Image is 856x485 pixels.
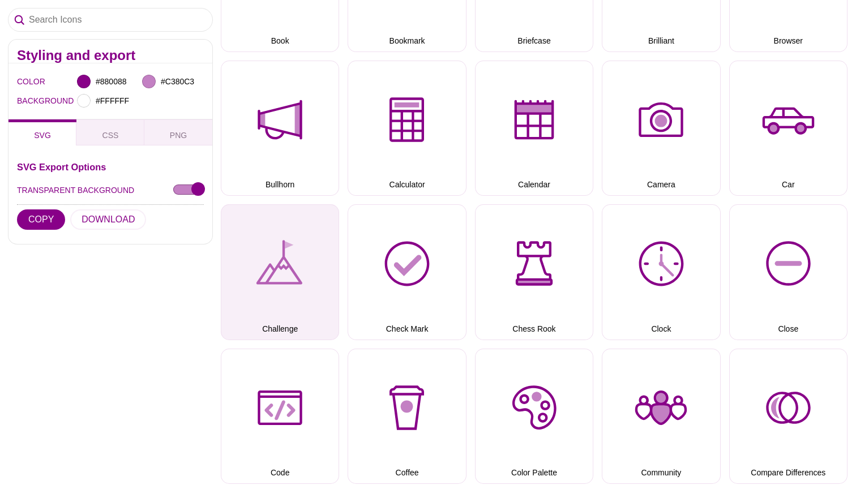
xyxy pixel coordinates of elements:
[348,61,466,196] button: Calculator
[17,183,134,198] label: TRANSPARENT BACKGROUND
[221,349,339,484] button: Code
[475,61,593,196] button: Calendar
[17,209,65,230] button: COPY
[76,119,144,145] button: CSS
[144,119,212,145] button: PNG
[475,349,593,484] button: Color Palette
[729,204,848,340] button: Close
[348,204,466,340] button: Check Mark
[70,209,146,230] button: DOWNLOAD
[170,131,187,140] span: PNG
[729,349,848,484] button: Compare Differences
[221,204,339,340] button: Challenge
[602,61,720,196] button: Camera
[17,93,31,108] label: BACKGROUND
[475,204,593,340] button: Chess Rook
[8,8,212,31] input: Search Icons
[17,162,204,171] h3: SVG Export Options
[602,349,720,484] button: Community
[17,74,31,89] label: COLOR
[348,349,466,484] button: Coffee
[729,61,848,196] button: Car
[102,131,119,140] span: CSS
[17,51,204,60] h2: Styling and export
[602,204,720,340] button: Clock
[221,61,339,196] button: Bullhorn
